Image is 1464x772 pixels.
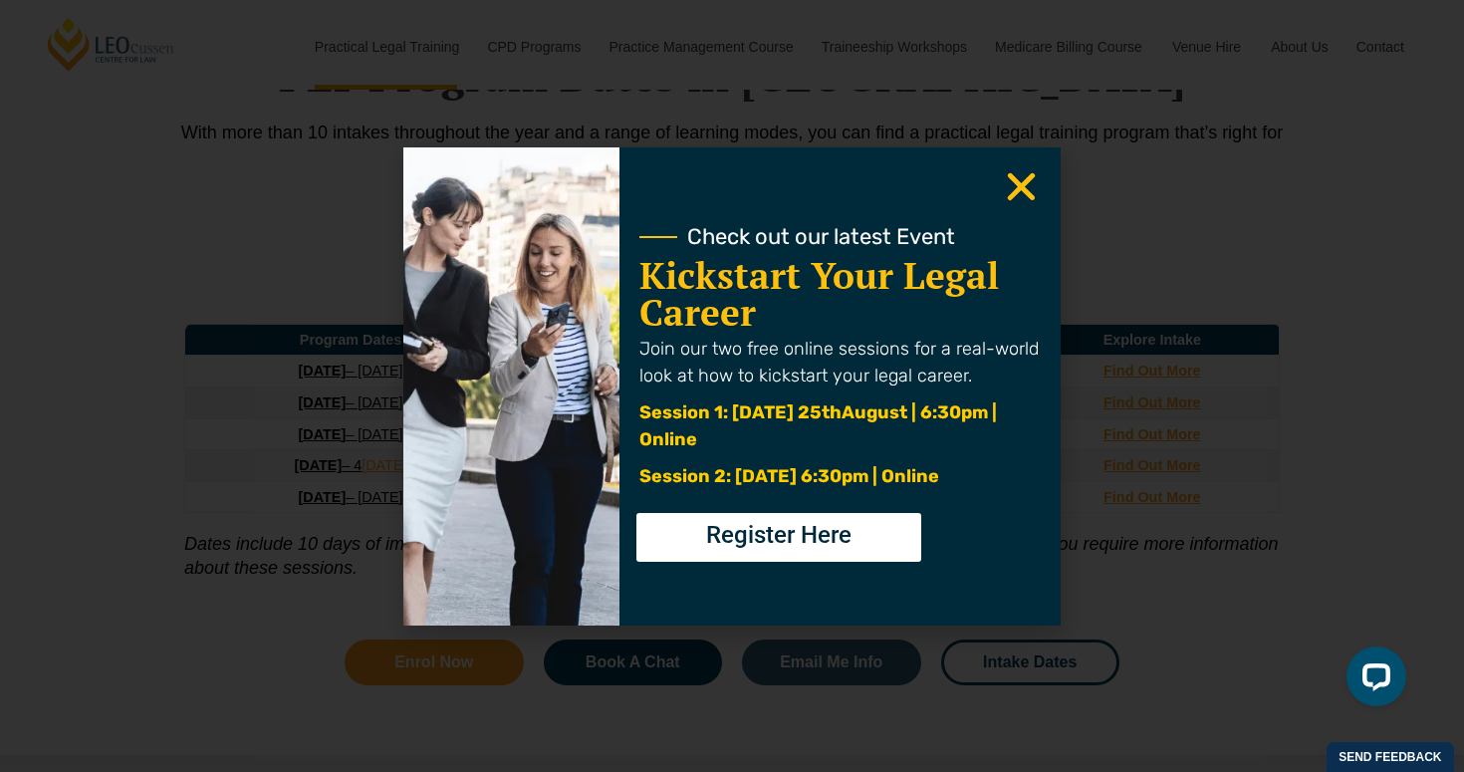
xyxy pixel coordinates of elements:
[639,465,939,487] span: Session 2: [DATE] 6:30pm | Online
[1002,167,1041,206] a: Close
[687,226,955,248] span: Check out our latest Event
[639,401,997,450] span: August | 6:30pm | Online
[639,338,1039,386] span: Join our two free online sessions for a real-world look at how to kickstart your legal career.
[639,401,822,423] span: Session 1: [DATE] 25
[1331,639,1414,722] iframe: LiveChat chat widget
[706,523,852,547] span: Register Here
[636,513,921,562] a: Register Here
[822,401,842,423] span: th
[639,251,999,337] a: Kickstart Your Legal Career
